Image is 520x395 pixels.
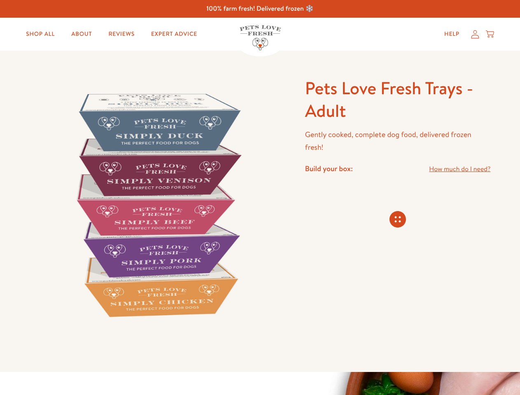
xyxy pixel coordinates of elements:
[305,164,353,173] h4: Build your box:
[65,26,98,42] a: About
[19,26,61,42] a: Shop All
[30,77,285,332] img: Pets Love Fresh Trays - Adult
[429,164,490,175] a: How much do I need?
[389,211,406,228] svg: Connecting store
[438,26,466,42] a: Help
[145,26,204,42] a: Expert Advice
[305,77,491,122] h1: Pets Love Fresh Trays - Adult
[240,25,281,50] img: Pets Love Fresh
[305,128,491,153] p: Gently cooked, complete dog food, delivered frozen fresh!
[102,26,141,42] a: Reviews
